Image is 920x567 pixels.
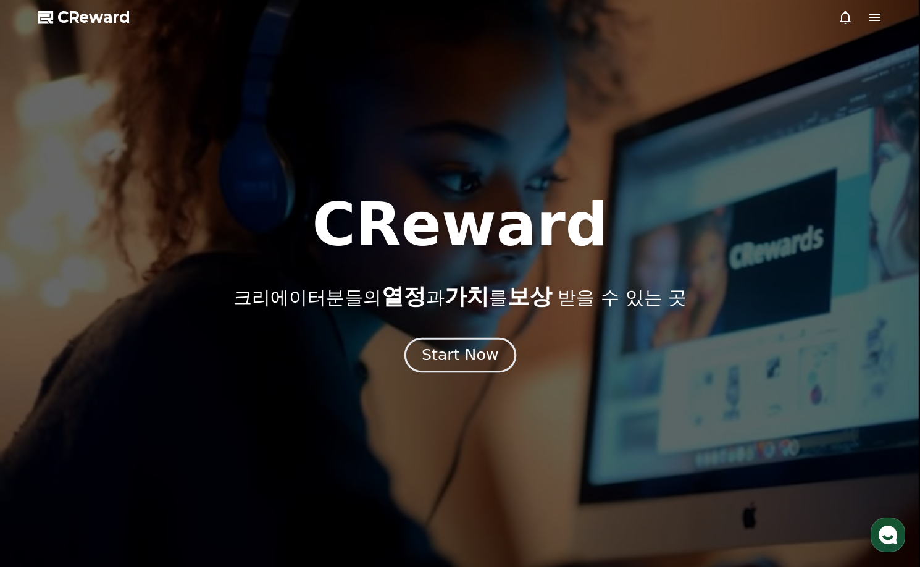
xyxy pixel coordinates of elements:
span: CReward [57,7,130,27]
span: 가치 [445,283,489,309]
span: 대화 [113,411,128,421]
span: 열정 [382,283,426,309]
span: 설정 [191,410,206,420]
span: 홈 [39,410,46,420]
a: 홈 [4,392,82,422]
a: Start Now [407,351,514,363]
div: Start Now [422,345,498,366]
a: 대화 [82,392,159,422]
span: 보상 [508,283,552,309]
p: 크리에이터분들의 과 를 받을 수 있는 곳 [233,284,687,309]
button: Start Now [404,338,516,373]
a: CReward [38,7,130,27]
a: 설정 [159,392,237,422]
h1: CReward [312,195,608,254]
